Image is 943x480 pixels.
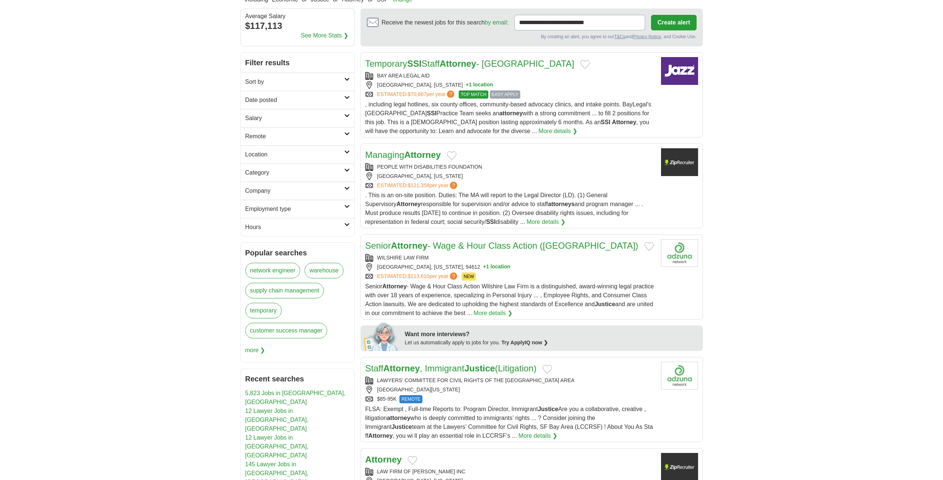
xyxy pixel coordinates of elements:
strong: SSI [486,219,496,225]
a: More details ❯ [527,218,565,226]
a: Sort by [241,73,354,91]
h2: Category [245,168,344,177]
div: WILSHIRE LAW FIRM [365,254,655,262]
span: REMOTE [399,395,422,403]
a: Company [241,182,354,200]
span: NEW [462,272,476,281]
h2: Sort by [245,77,344,86]
a: Employment type [241,200,354,218]
a: warehouse [305,263,343,278]
h2: Salary [245,114,344,123]
div: BAY AREA LEGAL AID [365,72,655,80]
button: Add to favorite jobs [644,242,654,251]
img: Company logo [661,57,698,85]
span: ? [450,272,457,280]
h2: Remote [245,132,344,141]
h2: Hours [245,223,344,232]
h2: Location [245,150,344,159]
strong: SSI [407,59,422,69]
strong: Attorney [404,150,441,160]
span: + [483,263,486,271]
a: Category [241,163,354,182]
h2: Date posted [245,96,344,105]
a: More details ❯ [538,127,577,136]
span: $121,358 [408,182,429,188]
h2: Recent searches [245,373,350,384]
div: LAWYERS' COMMITTEE FOR CIVIL RIGHTS OF THE [GEOGRAPHIC_DATA] AREA [365,377,655,384]
span: Senior - Wage & Hour Class Action Wilshire Law Firm is a distinguished, award-winning legal pract... [365,283,654,316]
h2: Popular searches [245,247,350,258]
span: $113,610 [408,273,429,279]
strong: Attorney [612,119,637,125]
span: EASY APPLY [490,90,520,99]
a: ESTIMATED:$113,610per year? [377,272,459,281]
strong: Attorney [440,59,477,69]
span: . This is an on-site position. Duties: The MA will report to the Legal Director (LD). (1) General... [365,192,643,225]
span: FLSA: Exempt , Full-time Reports to: Program Director, Immigrant Are you a collaborative, creativ... [365,406,653,439]
h2: Employment type [245,205,344,213]
span: TOP MATCH [459,90,488,99]
a: ESTIMATED:$121,358per year? [377,182,459,189]
button: Add to favorite jobs [580,60,590,69]
strong: Attorney [368,433,393,439]
strong: attorneys [548,201,575,207]
a: More details ❯ [518,431,557,440]
div: [GEOGRAPHIC_DATA], [US_STATE] [365,81,655,89]
span: + [466,81,469,89]
a: More details ❯ [474,309,512,318]
a: TemporarySSIStaffAttorney- [GEOGRAPHIC_DATA] [365,59,574,69]
a: 12 Lawyer Jobs in [GEOGRAPHIC_DATA], [GEOGRAPHIC_DATA] [245,408,309,432]
a: Hours [241,218,354,236]
span: Receive the newest jobs for this search : [382,18,508,27]
a: Salary [241,109,354,127]
strong: Justice [538,406,558,412]
strong: Attorney [391,241,428,251]
strong: Attorney [383,363,420,373]
img: Company logo [661,362,698,390]
div: Average Salary [245,13,350,19]
a: 5,823 Jobs in [GEOGRAPHIC_DATA], [GEOGRAPHIC_DATA] [245,390,346,405]
strong: Justice [595,301,615,307]
div: [GEOGRAPHIC_DATA][US_STATE] [365,386,655,394]
a: SeniorAttorney- Wage & Hour Class Action ([GEOGRAPHIC_DATA]) [365,241,638,251]
a: Remote [241,127,354,145]
div: Let us automatically apply to jobs for you. [405,339,698,347]
h2: Filter results [241,53,354,73]
a: temporary [245,303,282,318]
a: 12 Lawyer Jobs in [GEOGRAPHIC_DATA], [GEOGRAPHIC_DATA] [245,434,309,459]
img: apply-iq-scientist.png [363,321,399,351]
a: Attorney [365,454,402,464]
div: Want more interviews? [405,330,698,339]
div: $85-95K [365,395,655,403]
a: customer success manager [245,323,328,338]
strong: SSI [601,119,610,125]
a: by email [485,19,507,26]
a: Privacy Notice [632,34,661,39]
strong: Justice [392,424,412,430]
strong: attorney [387,415,410,421]
button: +1 location [483,263,511,271]
button: Add to favorite jobs [408,456,417,465]
strong: SSI [427,110,436,116]
div: By creating an alert, you agree to our and , and Cookie Use. [367,33,697,40]
strong: Attorney [382,283,407,289]
a: Date posted [241,91,354,109]
button: Add to favorite jobs [447,151,456,160]
img: Company logo [661,148,698,176]
div: LAW FIRM OF [PERSON_NAME] INC [365,468,655,476]
a: ManagingAttorney [365,150,441,160]
strong: attorney [499,110,522,116]
span: , including legal hotlines, six county offices, community-based advocacy clinics, and intake poin... [365,101,651,134]
div: [GEOGRAPHIC_DATA], [US_STATE], 94612 [365,263,655,271]
a: ESTIMATED:$70,667per year? [377,90,456,99]
button: +1 location [466,81,493,89]
a: T&Cs [614,34,625,39]
a: Try ApplyIQ now ❯ [501,340,548,345]
span: $70,667 [408,91,426,97]
a: supply chain management [245,283,324,298]
a: Location [241,145,354,163]
button: Create alert [651,15,696,30]
img: Company logo [661,239,698,267]
h2: Company [245,186,344,195]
